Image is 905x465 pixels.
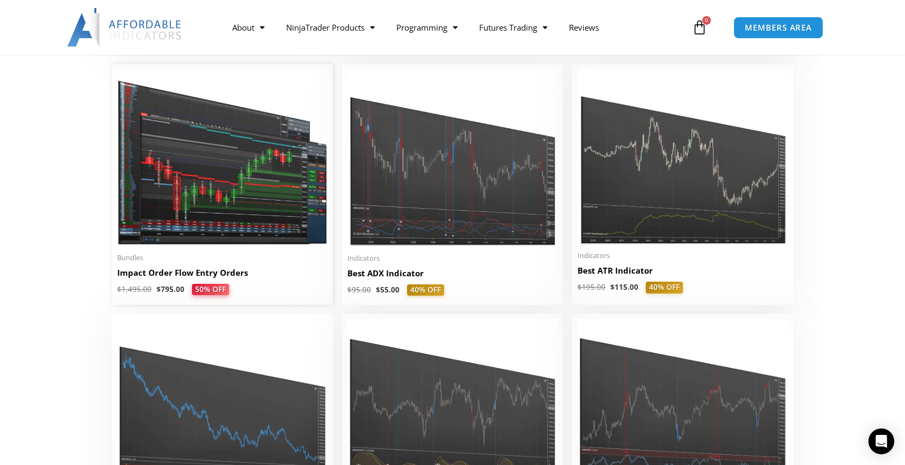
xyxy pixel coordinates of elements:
[407,284,444,296] span: 40% OFF
[156,284,161,294] span: $
[347,254,558,263] span: Indicators
[347,69,558,247] img: Best ADX Indicator
[733,17,823,39] a: MEMBERS AREA
[117,253,327,262] span: Bundles
[67,8,183,47] img: LogoAI | Affordable Indicators – NinjaTrader
[676,12,723,43] a: 0
[222,15,689,40] nav: Menu
[192,284,229,296] span: 50% OFF
[347,285,352,295] span: $
[578,69,788,245] img: Best ATR Indicator
[347,268,558,279] h2: Best ADX Indicator
[117,267,327,284] a: Impact Order Flow Entry Orders
[347,285,371,295] bdi: 95.00
[376,285,400,295] bdi: 55.00
[117,284,122,294] span: $
[610,282,638,292] bdi: 115.00
[275,15,386,40] a: NinjaTrader Products
[868,428,894,454] div: Open Intercom Messenger
[386,15,468,40] a: Programming
[117,69,327,247] img: Impact Order Flow Entry Orders
[610,282,615,292] span: $
[468,15,558,40] a: Futures Trading
[578,282,582,292] span: $
[578,265,788,282] a: Best ATR Indicator
[578,251,788,260] span: Indicators
[347,268,558,284] a: Best ADX Indicator
[222,15,275,40] a: About
[376,285,380,295] span: $
[578,282,605,292] bdi: 195.00
[578,265,788,276] h2: Best ATR Indicator
[646,282,683,294] span: 40% OFF
[745,24,812,32] span: MEMBERS AREA
[117,284,152,294] bdi: 1,495.00
[702,16,711,25] span: 0
[156,284,184,294] bdi: 795.00
[117,267,327,278] h2: Impact Order Flow Entry Orders
[558,15,610,40] a: Reviews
